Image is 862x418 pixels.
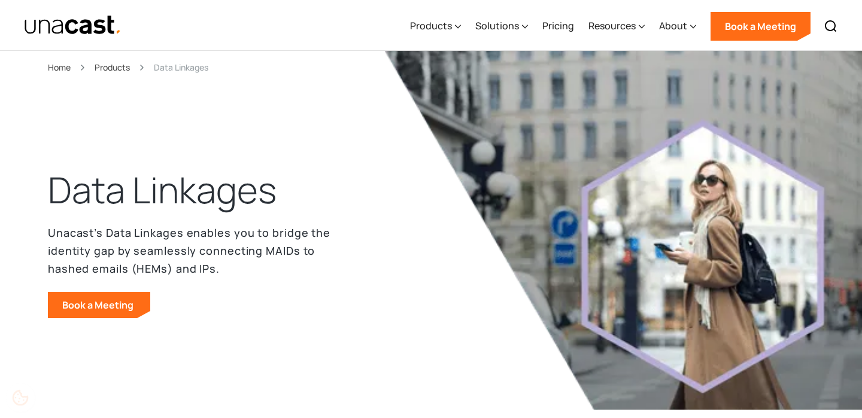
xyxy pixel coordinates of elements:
div: Data Linkages [154,60,208,74]
div: Resources [588,2,645,51]
a: home [24,15,122,36]
div: About [659,19,687,33]
div: Resources [588,19,636,33]
a: Home [48,60,71,74]
h1: Data Linkages [48,166,277,214]
a: Products [95,60,130,74]
div: Products [410,2,461,51]
a: Book a Meeting [711,12,811,41]
a: Pricing [542,2,574,51]
img: Unacast text logo [24,15,122,36]
div: Solutions [475,19,519,33]
div: About [659,2,696,51]
div: Products [410,19,452,33]
a: Book a Meeting [48,292,150,318]
div: Solutions [475,2,528,51]
img: Search icon [824,19,838,33]
p: Unacast’s Data Linkages enables you to bridge the identity gap by seamlessly connecting MAIDs to ... [48,224,359,277]
div: Cookie Preferences [6,383,35,412]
